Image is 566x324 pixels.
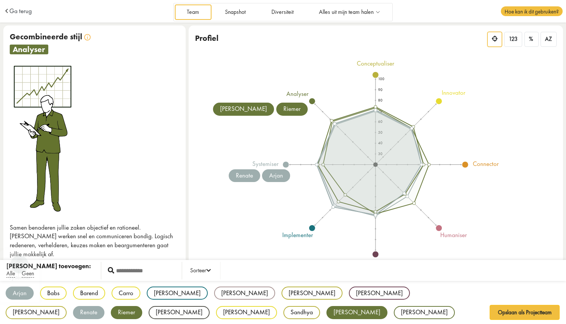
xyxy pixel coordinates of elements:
[545,36,552,43] span: AZ
[442,89,466,97] tspan: innovator
[190,266,211,275] div: Sorteer
[6,262,91,271] div: [PERSON_NAME] toevoegen:
[252,160,279,168] tspan: systemiser
[216,306,277,319] div: [PERSON_NAME]
[214,287,275,300] div: [PERSON_NAME]
[111,306,142,319] div: Riemer
[509,36,518,43] span: 123
[276,103,308,116] div: Riemer
[10,261,28,268] span: AO
[10,31,82,42] span: Gecombineerde stijl
[394,306,455,319] div: [PERSON_NAME]
[378,98,383,103] text: 80
[6,306,67,319] div: [PERSON_NAME]
[378,87,383,92] text: 90
[287,90,309,98] tspan: analyser
[229,169,260,182] div: Renate
[262,169,290,182] div: Arjan
[378,109,383,113] text: 70
[326,306,387,319] div: [PERSON_NAME]
[357,59,395,67] tspan: conceptualiser
[349,287,410,300] div: [PERSON_NAME]
[283,306,320,319] div: Sandhya
[319,9,374,15] span: Alles uit mijn team halen
[147,287,208,300] div: [PERSON_NAME]
[282,287,343,300] div: [PERSON_NAME]
[175,4,212,20] a: Team
[149,306,210,319] div: [PERSON_NAME]
[307,4,392,20] a: Alles uit mijn team halen
[40,287,67,300] div: Babs
[6,287,34,300] div: Arjan
[213,103,274,116] div: [PERSON_NAME]
[501,6,562,16] span: Hoe kan ik dit gebruiken?
[73,306,104,319] div: Renate
[282,231,313,239] tspan: implementer
[195,33,219,43] span: Profiel
[9,8,32,14] a: Ga terug
[259,4,305,20] a: Diversiteit
[441,231,468,239] tspan: humaniser
[529,36,533,43] span: %
[10,223,179,259] p: Samen benaderen jullie zaken objectief en rationeel. [PERSON_NAME] werken snel en communiceren bo...
[3,275,35,281] div: systemiser
[490,305,560,320] button: Opslaan als Projectteam
[84,34,91,40] img: info.svg
[213,4,258,20] a: Snapshot
[10,45,48,54] span: analyser
[473,160,499,168] tspan: connector
[73,287,105,300] div: Barend
[10,64,74,214] img: analyser.png
[378,76,385,81] text: 100
[112,287,140,300] div: Carro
